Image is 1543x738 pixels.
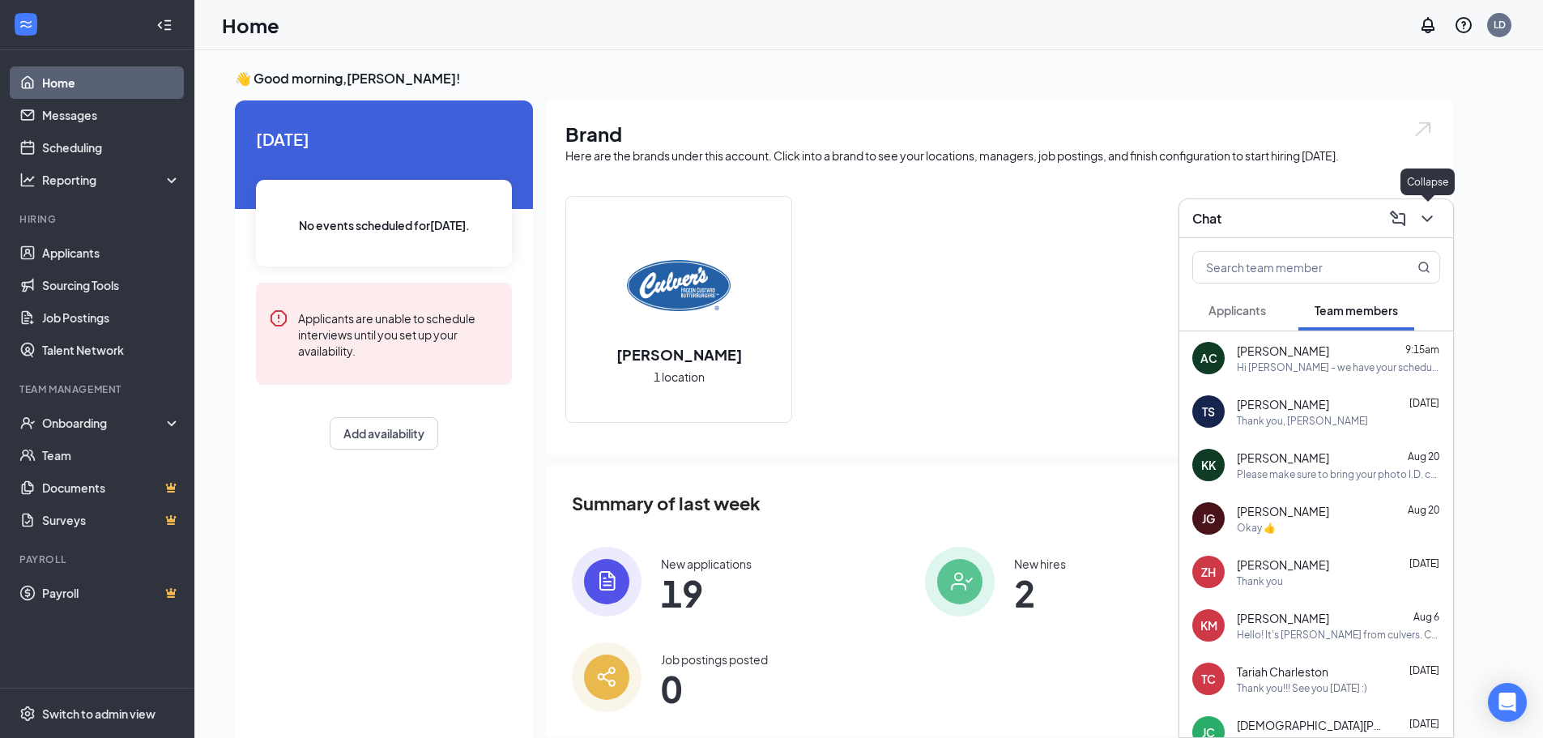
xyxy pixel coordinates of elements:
[42,706,156,722] div: Switch to admin view
[1413,611,1439,623] span: Aug 6
[1409,664,1439,676] span: [DATE]
[1408,504,1439,516] span: Aug 20
[627,234,731,338] img: Culver's
[1237,503,1329,519] span: [PERSON_NAME]
[42,301,181,334] a: Job Postings
[19,172,36,188] svg: Analysis
[1417,209,1437,228] svg: ChevronDown
[1414,206,1440,232] button: ChevronDown
[19,212,177,226] div: Hiring
[925,547,995,616] img: icon
[18,16,34,32] svg: WorkstreamLogo
[1237,396,1329,412] span: [PERSON_NAME]
[42,415,167,431] div: Onboarding
[256,126,512,151] span: [DATE]
[1201,671,1216,687] div: TC
[1201,564,1216,580] div: ZH
[600,344,758,365] h2: [PERSON_NAME]
[1201,457,1216,473] div: KK
[661,556,752,572] div: New applications
[42,439,181,471] a: Team
[1409,397,1439,409] span: [DATE]
[42,172,181,188] div: Reporting
[1237,450,1329,466] span: [PERSON_NAME]
[330,417,438,450] button: Add availability
[1488,683,1527,722] div: Open Intercom Messenger
[1400,169,1455,195] div: Collapse
[572,489,761,518] span: Summary of last week
[1385,206,1411,232] button: ComposeMessage
[1237,628,1440,642] div: Hello! It's [PERSON_NAME] from culvers. Could you work 11 to 7 [DATE][DATE]?
[42,504,181,536] a: SurveysCrown
[235,70,1453,87] h3: 👋 Good morning, [PERSON_NAME] !
[42,269,181,301] a: Sourcing Tools
[1237,343,1329,359] span: [PERSON_NAME]
[1237,521,1276,535] div: Okay 👍
[42,66,181,99] a: Home
[1405,343,1439,356] span: 9:15am
[1192,210,1221,228] h3: Chat
[1014,556,1066,572] div: New hires
[654,368,705,386] span: 1 location
[1014,578,1066,608] span: 2
[1237,610,1329,626] span: [PERSON_NAME]
[661,578,752,608] span: 19
[42,237,181,269] a: Applicants
[565,120,1434,147] h1: Brand
[222,11,279,39] h1: Home
[1208,303,1266,318] span: Applicants
[299,216,470,234] span: No events scheduled for [DATE] .
[1418,15,1438,35] svg: Notifications
[42,99,181,131] a: Messages
[1237,467,1440,481] div: Please make sure to bring your photo I.D. card to your shift [DATE]. Thank you, [PERSON_NAME]
[1315,303,1398,318] span: Team members
[19,552,177,566] div: Payroll
[1409,718,1439,730] span: [DATE]
[1409,557,1439,569] span: [DATE]
[42,577,181,609] a: PayrollCrown
[1413,120,1434,139] img: open.6027fd2a22e1237b5b06.svg
[1237,557,1329,573] span: [PERSON_NAME]
[42,131,181,164] a: Scheduling
[1237,574,1283,588] div: Thank you
[19,706,36,722] svg: Settings
[661,651,768,668] div: Job postings posted
[1202,510,1215,527] div: JG
[19,382,177,396] div: Team Management
[1193,252,1385,283] input: Search team member
[1202,403,1215,420] div: TS
[1237,414,1368,428] div: Thank you, [PERSON_NAME]
[572,642,641,712] img: icon
[1388,209,1408,228] svg: ComposeMessage
[42,334,181,366] a: Talent Network
[1200,617,1217,633] div: KM
[1237,360,1440,374] div: Hi [PERSON_NAME] - we have your schedule for this week. 26th ([DATE]) 4p-7p, 27th 4p-7p, 30th 3p-...
[42,471,181,504] a: DocumentsCrown
[19,415,36,431] svg: UserCheck
[1237,681,1367,695] div: Thank you!!! See you [DATE] :)
[1237,717,1383,733] span: [DEMOGRAPHIC_DATA][PERSON_NAME]
[1200,350,1217,366] div: AC
[1408,450,1439,463] span: Aug 20
[156,17,173,33] svg: Collapse
[1454,15,1473,35] svg: QuestionInfo
[572,547,641,616] img: icon
[298,309,499,359] div: Applicants are unable to schedule interviews until you set up your availability.
[269,309,288,328] svg: Error
[1494,18,1506,32] div: LD
[565,147,1434,164] div: Here are the brands under this account. Click into a brand to see your locations, managers, job p...
[661,674,768,703] span: 0
[1417,261,1430,274] svg: MagnifyingGlass
[1237,663,1328,680] span: Tariah Charleston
